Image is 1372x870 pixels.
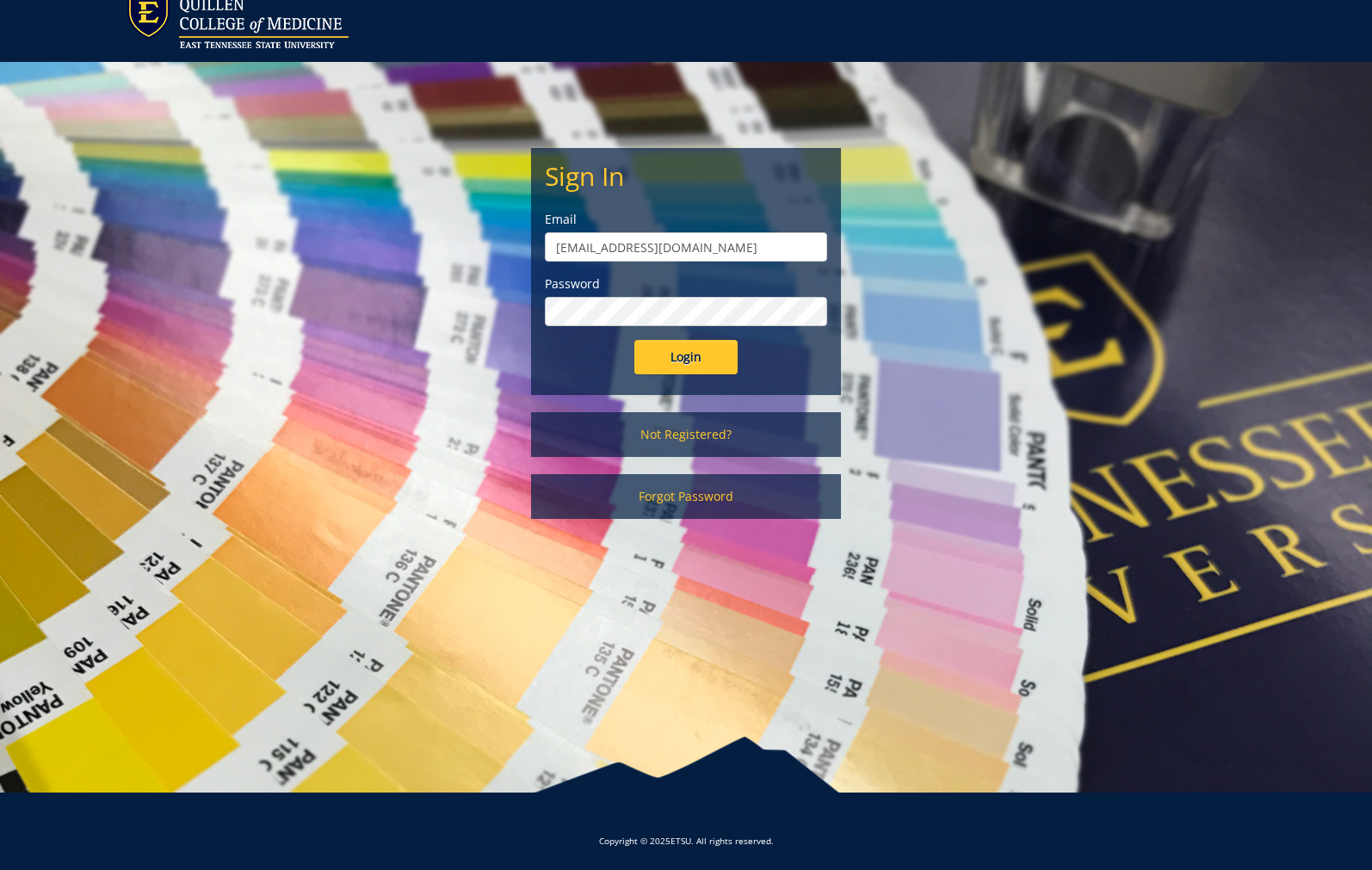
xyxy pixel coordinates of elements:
h2: Sign In [545,162,827,190]
a: ETSU [671,835,691,847]
label: Email [545,211,827,228]
a: Forgot Password [531,474,841,519]
label: Password [545,275,827,293]
a: Not Registered? [531,412,841,457]
input: Login [634,340,738,374]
